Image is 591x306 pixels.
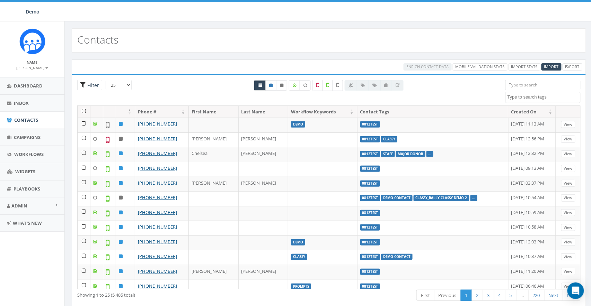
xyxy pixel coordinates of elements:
label: 0812test [360,239,380,245]
label: 0812test [360,121,380,128]
td: [DATE] 12:03 PM [509,235,556,250]
label: classy_Rally Classy Demo 2 [414,195,469,201]
label: DEMO CONTACT [381,195,413,201]
td: [DATE] 03:37 PM [509,177,556,192]
span: Workflows [14,151,44,157]
a: [PHONE_NUMBER] [138,150,177,156]
a: View [561,253,575,261]
td: Chelsea [189,147,239,162]
div: Open Intercom Messenger [567,282,584,299]
a: Import Stats [509,63,540,71]
td: [PERSON_NAME] [189,177,239,192]
span: What's New [13,220,42,226]
a: View [561,194,575,202]
a: Last [563,290,581,301]
a: View [561,165,575,172]
label: 0812test [360,180,380,187]
a: Import [541,63,562,71]
th: Workflow Keywords: activate to sort column ascending [288,106,357,118]
span: Campaigns [14,134,41,140]
label: Major Donor [396,151,425,157]
a: View [561,180,575,187]
a: View [561,136,575,143]
td: [DATE] 11:20 AM [509,265,556,280]
a: 3 [483,290,494,301]
a: 220 [528,290,545,301]
a: Export [563,63,582,71]
a: 4 [494,290,505,301]
a: [PERSON_NAME] [17,64,48,71]
td: [PERSON_NAME] [189,265,239,280]
span: Demo [26,8,39,15]
label: Demo [291,121,305,128]
td: [PERSON_NAME] [239,265,289,280]
label: Data Enriched [289,80,300,91]
label: DEMO CONTACT [381,254,413,260]
td: [DATE] 10:58 AM [509,221,556,235]
a: Previous [434,290,461,301]
label: 0812test [360,224,380,231]
a: [PHONE_NUMBER] [138,209,177,215]
a: 1 [461,290,472,301]
div: Showing 1 to 25 (5,485 total) [77,289,281,298]
a: [PHONE_NUMBER] [138,239,177,245]
label: 0812test [360,254,380,260]
span: Widgets [15,168,35,175]
small: Name [27,60,38,65]
label: Demo [291,239,305,245]
h2: Contacts [77,34,118,45]
th: Created On: activate to sort column ascending [509,106,556,118]
span: Inbox [14,100,29,106]
td: [DATE] 10:37 AM [509,250,556,265]
td: [DATE] 12:32 PM [509,147,556,162]
input: Type to search [505,80,581,90]
a: 5 [505,290,517,301]
i: This phone number is subscribed and will receive texts. [269,83,273,87]
th: Last Name [239,106,289,118]
span: Admin [11,203,27,209]
label: CLASSY [291,254,307,260]
a: View [561,121,575,128]
label: 0812test [360,284,380,290]
span: Contacts [14,117,38,123]
span: Dashboard [14,83,43,89]
a: ... [428,151,431,156]
td: [PERSON_NAME] [239,132,289,147]
a: [PHONE_NUMBER] [138,268,177,274]
a: View [561,150,575,158]
a: [PHONE_NUMBER] [138,180,177,186]
label: 0812test [360,151,380,157]
label: 0812test [360,166,380,172]
i: This phone number is unsubscribed and has opted-out of all texts. [280,83,283,87]
img: Icon_1.png [19,28,45,54]
label: 0812test [360,210,380,216]
a: [PHONE_NUMBER] [138,165,177,171]
a: View [561,268,575,275]
textarea: Search [508,94,580,100]
label: 0812test [360,269,380,275]
td: [DATE] 12:56 PM [509,132,556,147]
a: Next [544,290,563,301]
label: Data not Enriched [300,80,311,91]
label: classy [381,136,397,142]
a: First [416,290,434,301]
label: Not Validated [333,80,343,91]
small: [PERSON_NAME] [17,65,48,70]
a: 2 [472,290,483,301]
a: [PHONE_NUMBER] [138,253,177,259]
label: 0812test [360,195,380,201]
a: Mobile Validation Stats [453,63,508,71]
td: [DATE] 10:54 AM [509,191,556,206]
span: CSV files only [544,64,559,69]
th: Phone #: activate to sort column ascending [135,106,189,118]
label: Not a Mobile [312,80,323,91]
label: Prompts [291,284,311,290]
td: [PERSON_NAME] [239,147,289,162]
a: [PHONE_NUMBER] [138,121,177,127]
td: [DATE] 06:46 AM [509,280,556,295]
a: [PHONE_NUMBER] [138,224,177,230]
label: 0812test [360,136,380,142]
span: Advance Filter [77,80,102,91]
span: Playbooks [14,186,40,192]
td: [PERSON_NAME] [239,177,289,192]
